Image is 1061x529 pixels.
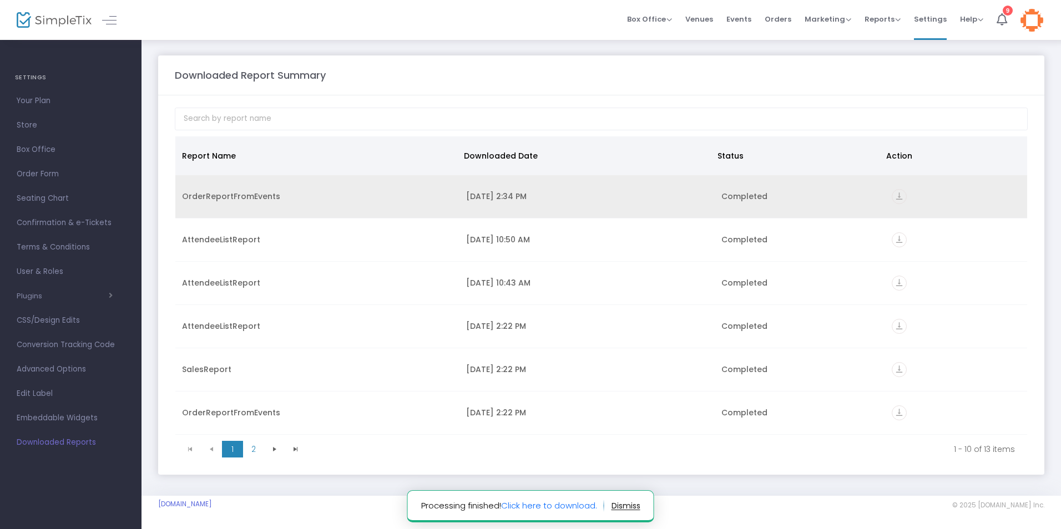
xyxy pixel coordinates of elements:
[222,441,243,457] span: Page 1
[892,232,1020,247] div: https://go.SimpleTix.com/0au3d
[892,189,1020,204] div: https://go.SimpleTix.com/ukzjb
[914,5,947,33] span: Settings
[721,277,878,288] div: Completed
[466,407,709,418] div: 8/19/2025 2:22 PM
[17,386,125,401] span: Edit Label
[466,191,709,202] div: 8/22/2025 2:34 PM
[17,411,125,425] span: Embeddable Widgets
[685,5,713,33] span: Venues
[892,279,907,290] a: vertical_align_bottom
[264,441,285,457] span: Go to the next page
[892,232,907,247] i: vertical_align_bottom
[17,191,125,206] span: Seating Chart
[182,321,453,332] div: AttendeeListReport
[865,14,901,24] span: Reports
[285,441,306,457] span: Go to the last page
[765,5,791,33] span: Orders
[892,276,1020,291] div: https://go.SimpleTix.com/qrzja
[721,407,878,418] div: Completed
[175,68,326,83] m-panel-title: Downloaded Report Summary
[466,364,709,375] div: 8/19/2025 2:22 PM
[17,94,125,108] span: Your Plan
[892,362,1020,377] div: https://go.SimpleTix.com/f2dao
[175,108,1028,130] input: Search by report name
[17,313,125,328] span: CSS/Design Edits
[17,118,125,133] span: Store
[892,236,907,247] a: vertical_align_bottom
[314,444,1015,455] kendo-pager-info: 1 - 10 of 13 items
[721,364,878,375] div: Completed
[892,319,907,334] i: vertical_align_bottom
[892,405,1020,420] div: https://go.SimpleTix.com/mq7zv
[892,362,907,377] i: vertical_align_bottom
[892,322,907,333] a: vertical_align_bottom
[627,14,672,24] span: Box Office
[182,407,453,418] div: OrderReportFromEvents
[182,364,453,375] div: SalesReport
[892,365,907,377] a: vertical_align_bottom
[892,409,907,420] a: vertical_align_bottom
[15,67,127,89] h4: SETTINGS
[612,497,640,515] button: dismiss
[892,276,907,291] i: vertical_align_bottom
[158,500,212,508] a: [DOMAIN_NAME]
[726,5,751,33] span: Events
[17,362,125,377] span: Advanced Options
[892,189,907,204] i: vertical_align_bottom
[17,167,125,181] span: Order Form
[17,264,125,279] span: User & Roles
[721,321,878,332] div: Completed
[421,500,604,512] span: Processing finished!
[805,14,851,24] span: Marketing
[175,136,457,175] th: Report Name
[182,277,453,288] div: AttendeeListReport
[960,14,983,24] span: Help
[182,191,453,202] div: OrderReportFromEvents
[466,234,709,245] div: 8/22/2025 10:50 AM
[711,136,880,175] th: Status
[721,234,878,245] div: Completed
[17,240,125,255] span: Terms & Conditions
[1003,6,1013,16] div: 9
[17,143,125,157] span: Box Office
[17,338,125,352] span: Conversion Tracking Code
[182,234,453,245] div: AttendeeListReport
[457,136,711,175] th: Downloaded Date
[892,319,1020,334] div: https://go.SimpleTix.com/ujasq
[175,136,1027,436] div: Data table
[892,192,907,204] a: vertical_align_bottom
[243,441,264,457] span: Page 2
[501,500,597,511] a: Click here to download.
[952,501,1044,510] span: © 2025 [DOMAIN_NAME] Inc.
[466,277,709,288] div: 8/22/2025 10:43 AM
[270,445,279,454] span: Go to the next page
[466,321,709,332] div: 8/19/2025 2:22 PM
[880,136,1020,175] th: Action
[721,191,878,202] div: Completed
[17,292,113,301] button: Plugins
[892,405,907,420] i: vertical_align_bottom
[17,435,125,450] span: Downloaded Reports
[17,216,125,230] span: Confirmation & e-Tickets
[291,445,300,454] span: Go to the last page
